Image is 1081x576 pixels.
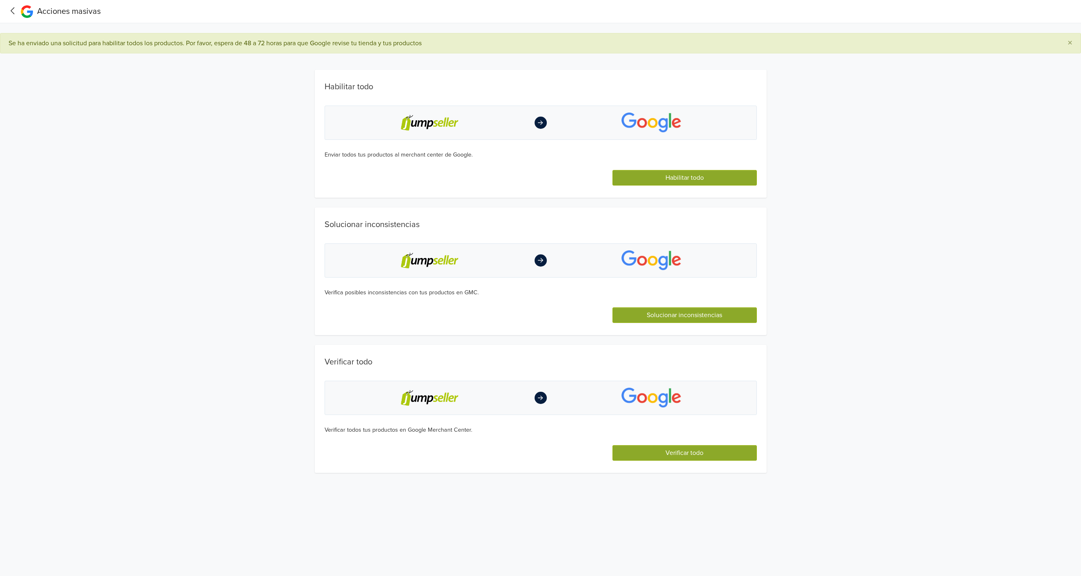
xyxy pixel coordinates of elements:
h1: Habilitar todo [325,82,757,92]
img: app-logo [621,113,681,133]
img: jumpseller-logo [400,388,459,408]
button: Verificar todo [612,445,756,461]
button: Solucionar inconsistencias [612,307,756,323]
div: Verificar todos tus productos en Google Merchant Center. [325,426,757,435]
h1: Verificar todo [325,357,757,367]
span: × [1068,37,1072,49]
img: jumpseller-logo [400,113,459,133]
button: Habilitar todo [612,170,756,185]
img: app-logo [621,250,681,271]
span: Acciones masivas [37,7,101,16]
div: Verifica posibles inconsistencias con tus productos en GMC. [325,288,757,297]
div: Enviar todos tus productos al merchant center de Google. [325,150,757,159]
h1: Solucionar inconsistencias [325,220,757,230]
img: jumpseller-logo [400,250,459,271]
button: Close [1059,33,1081,53]
img: app-logo [621,388,681,408]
